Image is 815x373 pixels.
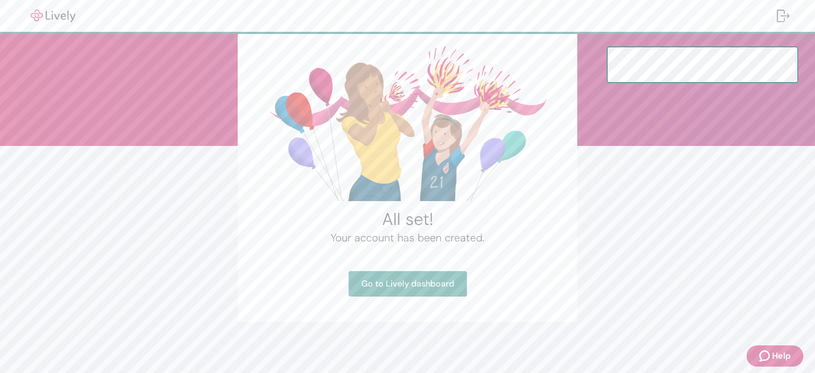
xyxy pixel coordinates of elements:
svg: Zendesk support icon [759,350,772,362]
h2: All set! [263,209,552,230]
a: Go to Lively dashboard [349,271,467,297]
button: Log out [768,3,798,29]
button: Zendesk support iconHelp [747,345,803,367]
span: Help [772,350,791,362]
h4: Your account has been created. [263,230,552,246]
img: Lively [23,10,83,22]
